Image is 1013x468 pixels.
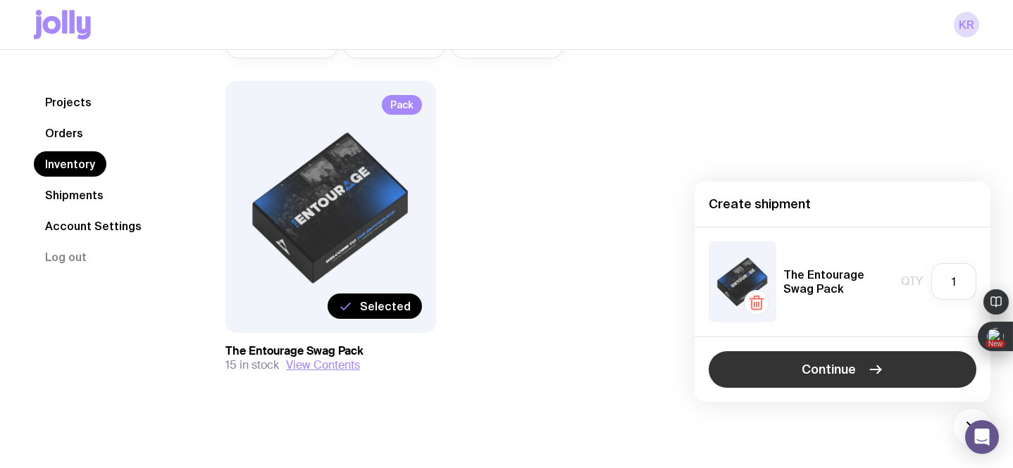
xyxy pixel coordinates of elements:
a: Account Settings [34,213,153,239]
span: Qty [901,274,923,289]
a: Shipments [34,182,115,208]
span: Selected [360,299,411,313]
div: Open Intercom Messenger [965,420,999,454]
button: View Contents [286,358,360,372]
a: KR [954,12,979,37]
button: Log out [34,244,98,270]
h4: Create shipment [709,196,976,213]
a: Projects [34,89,103,115]
a: Inventory [34,151,106,177]
button: Continue [709,351,976,388]
span: Continue [802,361,856,378]
a: Orders [34,120,94,146]
h3: The Entourage Swag Pack [225,344,436,358]
span: Pack [382,95,422,115]
span: 15 in stock [225,358,279,372]
h5: The Entourage Swag Pack [783,267,894,296]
